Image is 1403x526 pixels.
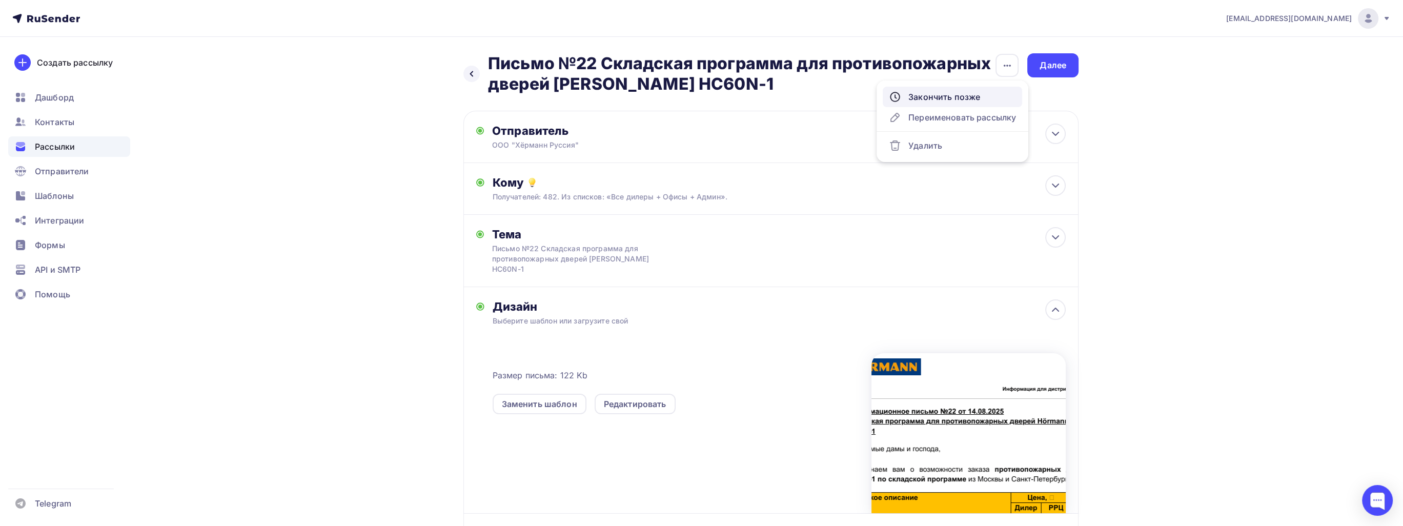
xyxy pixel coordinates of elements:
[35,497,71,510] span: Telegram
[8,112,130,132] a: Контакты
[492,124,714,138] div: Отправитель
[493,316,1009,326] div: Выберите шаблон или загрузите свой
[493,369,588,381] span: Размер письма: 122 Kb
[8,87,130,108] a: Дашборд
[37,56,113,69] div: Создать рассылку
[889,139,1016,152] div: Удалить
[35,116,74,128] span: Контакты
[8,136,130,157] a: Рассылки
[8,235,130,255] a: Формы
[493,299,1066,314] div: Дизайн
[35,288,70,300] span: Помощь
[889,111,1016,124] div: Переименовать рассылку
[1226,8,1391,29] a: [EMAIL_ADDRESS][DOMAIN_NAME]
[492,140,692,150] div: ООО "Хёрманн Руссия"
[492,244,675,274] div: Письмо №22 Складская программа для противопожарных дверей [PERSON_NAME] HC60N-1
[889,91,1016,103] div: Закончить позже
[502,398,577,410] div: Заменить шаблон
[493,192,1009,202] div: Получателей: 482. Из списков: «Все дилеры + Офисы + Админ».
[492,227,695,241] div: Тема
[488,53,995,94] h2: Письмо №22 Складская программа для противопожарных дверей [PERSON_NAME] HC60N-1
[35,214,84,227] span: Интеграции
[35,264,80,276] span: API и SMTP
[35,239,65,251] span: Формы
[35,91,74,104] span: Дашборд
[35,165,89,177] span: Отправители
[35,190,74,202] span: Шаблоны
[1040,59,1066,71] div: Далее
[493,175,1066,190] div: Кому
[604,398,666,410] div: Редактировать
[1226,13,1352,24] span: [EMAIL_ADDRESS][DOMAIN_NAME]
[8,161,130,181] a: Отправители
[8,186,130,206] a: Шаблоны
[35,140,75,153] span: Рассылки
